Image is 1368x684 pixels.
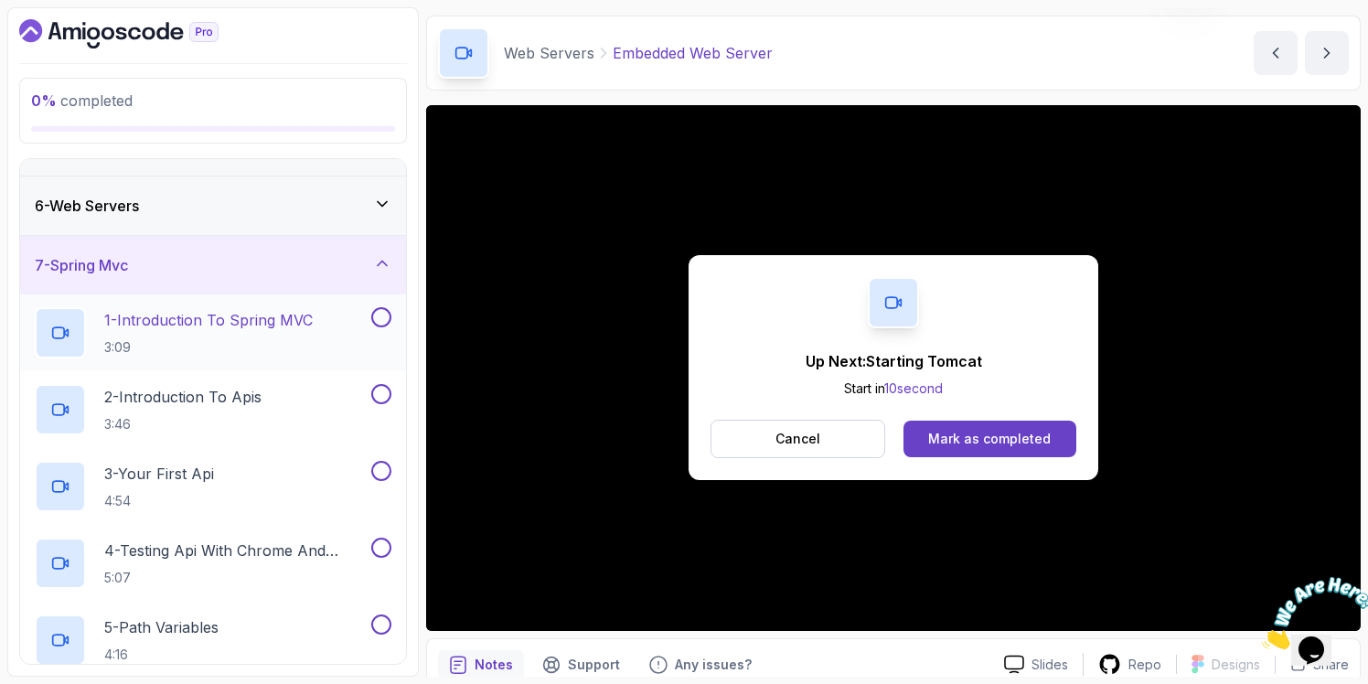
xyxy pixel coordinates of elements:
p: Up Next: Starting Tomcat [806,350,982,372]
p: Cancel [775,430,820,448]
button: 5-Path Variables4:16 [35,615,391,666]
div: Mark as completed [928,430,1051,448]
p: Web Servers [504,42,594,64]
button: previous content [1254,31,1298,75]
p: 1 - Introduction To Spring MVC [104,309,313,331]
iframe: 1 - Embedded Web Server [426,105,1361,631]
p: Any issues? [675,656,752,674]
h3: 7 - Spring Mvc [35,254,128,276]
p: 3:09 [104,338,313,357]
p: Support [568,656,620,674]
button: Cancel [711,420,885,458]
button: Support button [531,650,631,679]
p: 4 - Testing Api With Chrome And Intellij [104,540,368,561]
button: Mark as completed [903,421,1076,457]
p: Designs [1212,656,1260,674]
button: Feedback button [638,650,763,679]
button: 1-Introduction To Spring MVC3:09 [35,307,391,358]
button: next content [1305,31,1349,75]
p: Embedded Web Server [613,42,773,64]
img: Chat attention grabber [7,7,121,80]
p: Start in [806,379,982,398]
button: 3-Your First Api4:54 [35,461,391,512]
p: 2 - Introduction To Apis [104,386,262,408]
p: Repo [1128,656,1161,674]
p: 5 - Path Variables [104,616,219,638]
span: 10 second [884,380,943,396]
p: Notes [475,656,513,674]
span: 0 % [31,91,57,110]
span: 1 [7,7,15,23]
button: 6-Web Servers [20,176,406,235]
p: 4:54 [104,492,214,510]
h3: 6 - Web Servers [35,195,139,217]
button: 4-Testing Api With Chrome And Intellij5:07 [35,538,391,589]
p: Slides [1031,656,1068,674]
button: notes button [438,650,524,679]
p: 3:46 [104,415,262,433]
p: 4:16 [104,646,219,664]
p: 5:07 [104,569,368,587]
button: Share [1275,656,1349,674]
button: 2-Introduction To Apis3:46 [35,384,391,435]
a: Repo [1084,653,1176,676]
span: completed [31,91,133,110]
p: 3 - Your First Api [104,463,214,485]
button: 7-Spring Mvc [20,236,406,294]
a: Dashboard [19,19,261,48]
a: Slides [989,655,1083,674]
iframe: chat widget [1255,570,1368,657]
